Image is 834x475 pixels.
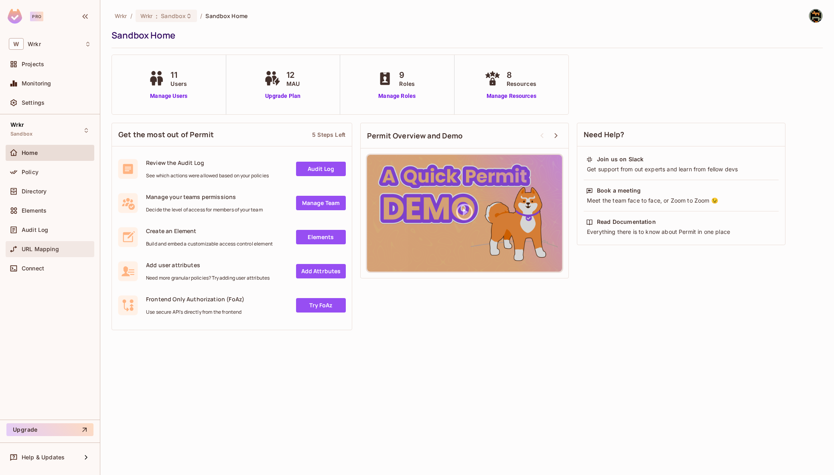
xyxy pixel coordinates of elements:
span: W [9,38,24,50]
span: Frontend Only Authorization (FoAz) [146,295,244,303]
span: Home [22,150,38,156]
a: Manage Users [146,92,191,100]
a: Manage Roles [375,92,419,100]
a: Try FoAz [296,298,346,313]
span: Decide the level of access for members of your team [146,207,263,213]
span: Elements [22,207,47,214]
span: Manage your teams permissions [146,193,263,201]
div: Read Documentation [597,218,656,226]
img: Ashwath Paratal [809,9,822,22]
span: 9 [399,69,415,81]
a: Add Attrbutes [296,264,346,278]
a: Manage Resources [483,92,540,100]
span: 11 [170,69,187,81]
span: Add user attributes [146,261,270,269]
img: SReyMgAAAABJRU5ErkJggg== [8,9,22,24]
div: 5 Steps Left [312,131,345,138]
div: Everything there is to know about Permit in one place [586,228,776,236]
span: Roles [399,79,415,88]
span: Monitoring [22,80,51,87]
span: Settings [22,99,45,106]
span: Connect [22,265,44,272]
span: 8 [507,69,536,81]
span: Build and embed a customizable access control element [146,241,273,247]
span: See which actions were allowed based on your policies [146,173,269,179]
button: Upgrade [6,423,93,436]
span: MAU [286,79,300,88]
span: Users [170,79,187,88]
div: Get support from out experts and learn from fellow devs [586,165,776,173]
span: Wrkr [10,122,24,128]
span: Review the Audit Log [146,159,269,166]
div: Meet the team face to face, or Zoom to Zoom 😉 [586,197,776,205]
span: Get the most out of Permit [118,130,214,140]
span: Directory [22,188,47,195]
span: the active workspace [115,12,127,20]
span: 12 [286,69,300,81]
div: Sandbox Home [112,29,819,41]
li: / [200,12,202,20]
span: Projects [22,61,44,67]
span: Create an Element [146,227,273,235]
span: URL Mapping [22,246,59,252]
span: Permit Overview and Demo [367,131,463,141]
span: Audit Log [22,227,48,233]
a: Manage Team [296,196,346,210]
a: Audit Log [296,162,346,176]
span: Resources [507,79,536,88]
span: Use secure API's directly from the frontend [146,309,244,315]
span: Sandbox [10,131,32,137]
span: Help & Updates [22,454,65,461]
li: / [130,12,132,20]
span: Sandbox Home [205,12,248,20]
a: Elements [296,230,346,244]
div: Pro [30,12,43,21]
span: Sandbox [161,12,186,20]
span: Policy [22,169,39,175]
div: Book a meeting [597,187,641,195]
span: : [155,13,158,19]
span: Workspace: Wrkr [28,41,41,47]
a: Upgrade Plan [262,92,304,100]
span: Need more granular policies? Try adding user attributes [146,275,270,281]
div: Join us on Slack [597,155,643,163]
span: Wrkr [140,12,153,20]
span: Need Help? [584,130,625,140]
